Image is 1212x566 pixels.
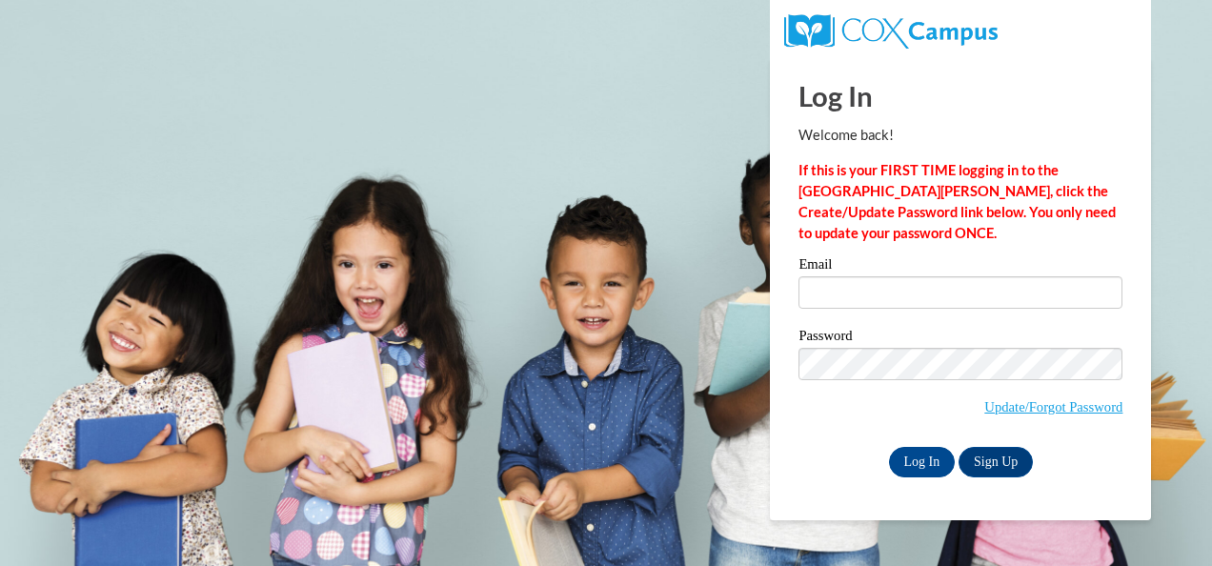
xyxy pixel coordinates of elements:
[798,125,1122,146] p: Welcome back!
[889,447,956,477] input: Log In
[984,399,1122,414] a: Update/Forgot Password
[798,76,1122,115] h1: Log In
[798,329,1122,348] label: Password
[784,14,997,49] img: COX Campus
[798,257,1122,276] label: Email
[798,162,1116,241] strong: If this is your FIRST TIME logging in to the [GEOGRAPHIC_DATA][PERSON_NAME], click the Create/Upd...
[959,447,1033,477] a: Sign Up
[784,22,997,38] a: COX Campus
